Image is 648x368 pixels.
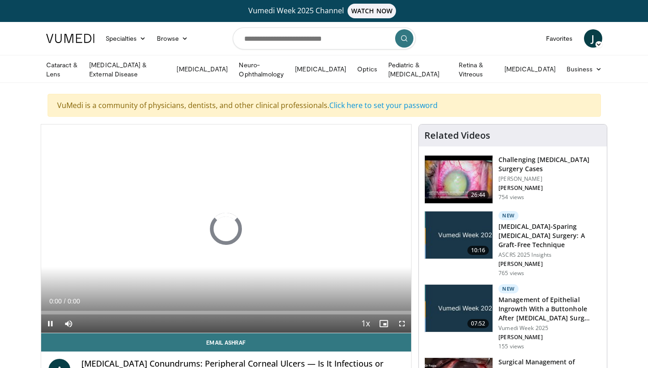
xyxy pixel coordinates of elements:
button: Playback Rate [356,314,375,333]
button: Fullscreen [393,314,411,333]
span: 10:16 [467,246,489,255]
span: 0:00 [68,298,80,305]
button: Enable picture-in-picture mode [375,314,393,333]
span: 07:52 [467,319,489,328]
a: Neuro-Ophthalmology [233,60,289,79]
a: 07:52 New Management of Epithelial Ingrowth With a Buttonhole After [MEDICAL_DATA] Surg… Vumedi W... [424,284,601,350]
div: VuMedi is a community of physicians, dentists, and other clinical professionals. [48,94,601,117]
a: Browse [151,29,193,48]
a: Business [561,60,608,78]
a: [MEDICAL_DATA] [171,60,233,78]
h3: Management of Epithelial Ingrowth With a Buttonhole After [MEDICAL_DATA] Surg… [498,295,601,323]
button: Mute [59,314,78,333]
h3: Challenging [MEDICAL_DATA] Surgery Cases [498,155,601,173]
a: 10:16 New [MEDICAL_DATA]-Sparing [MEDICAL_DATA] Surgery: A Graft-Free Technique ASCRS 2025 Insigh... [424,211,601,277]
a: Pediatric & [MEDICAL_DATA] [383,60,453,79]
img: e2db3364-8554-489a-9e60-297bee4c90d2.jpg.150x105_q85_crop-smart_upscale.jpg [425,211,493,259]
a: Email Ashraf [41,333,412,352]
p: 155 views [498,343,524,350]
img: af7cb505-fca8-4258-9910-2a274f8a3ee4.jpg.150x105_q85_crop-smart_upscale.jpg [425,285,493,332]
img: 05a6f048-9eed-46a7-93e1-844e43fc910c.150x105_q85_crop-smart_upscale.jpg [425,156,493,203]
input: Search topics, interventions [233,27,416,49]
p: 765 views [498,270,524,277]
span: WATCH NOW [348,4,396,18]
video-js: Video Player [41,124,412,333]
a: Optics [352,60,382,78]
p: [PERSON_NAME] [498,334,601,341]
p: 754 views [498,194,524,201]
a: [MEDICAL_DATA] [289,60,352,78]
a: 26:44 Challenging [MEDICAL_DATA] Surgery Cases [PERSON_NAME] [PERSON_NAME] 754 views [424,155,601,204]
p: ASCRS 2025 Insights [498,251,601,259]
p: [PERSON_NAME] [498,184,601,192]
h3: [MEDICAL_DATA]-Sparing [MEDICAL_DATA] Surgery: A Graft-Free Technique [498,222,601,249]
h4: Related Videos [424,130,490,141]
a: [MEDICAL_DATA] & External Disease [84,60,171,79]
a: Retina & Vitreous [453,60,499,79]
img: VuMedi Logo [46,34,95,43]
div: Progress Bar [41,311,412,314]
a: Favorites [541,29,578,48]
span: / [64,298,66,305]
p: New [498,284,519,293]
p: New [498,211,519,220]
a: Vumedi Week 2025 ChannelWATCH NOW [48,4,601,18]
a: [MEDICAL_DATA] [499,60,561,78]
button: Pause [41,314,59,333]
a: Cataract & Lens [41,60,84,79]
a: Specialties [100,29,152,48]
p: [PERSON_NAME] [498,260,601,268]
p: [PERSON_NAME] [498,175,601,183]
a: J [584,29,602,48]
a: Click here to set your password [329,100,438,110]
span: 0:00 [49,298,62,305]
p: Vumedi Week 2025 [498,325,601,332]
span: 26:44 [467,190,489,200]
